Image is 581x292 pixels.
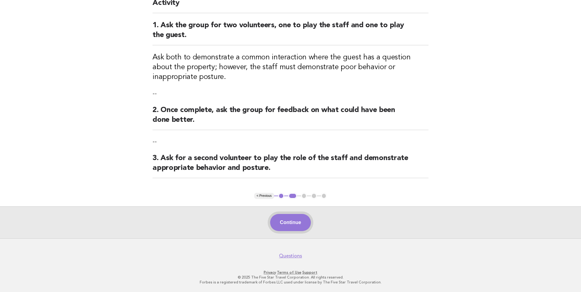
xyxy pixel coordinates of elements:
button: 2 [288,193,297,199]
h3: Ask both to demonstrate a common interaction where the guest has a question about the property; h... [153,53,428,82]
button: Continue [270,214,311,231]
a: Privacy [264,270,276,275]
p: -- [153,137,428,146]
button: < Previous [254,193,274,199]
p: © 2025 The Five Star Travel Corporation. All rights reserved. [103,275,478,280]
a: Support [302,270,317,275]
a: Terms of Use [277,270,301,275]
a: Questions [279,253,302,259]
h2: 3. Ask for a second volunteer to play the role of the staff and demonstrate appropriate behavior ... [153,153,428,178]
p: · · [103,270,478,275]
p: Forbes is a registered trademark of Forbes LLC used under license by The Five Star Travel Corpora... [103,280,478,285]
h2: 1. Ask the group for two volunteers, one to play the staff and one to play the guest. [153,21,428,45]
p: -- [153,89,428,98]
h2: 2. Once complete, ask the group for feedback on what could have been done better. [153,105,428,130]
button: 1 [278,193,284,199]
